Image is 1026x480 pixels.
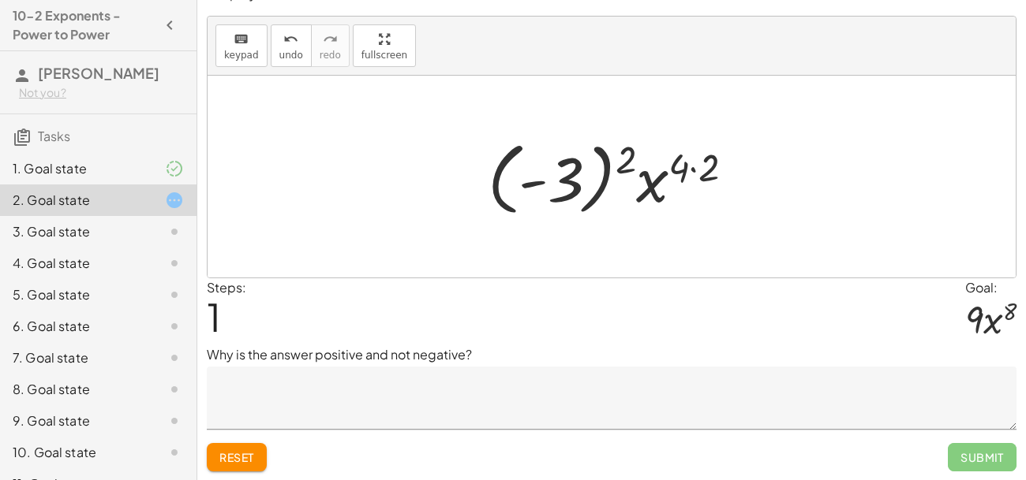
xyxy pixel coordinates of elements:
[219,450,254,464] span: Reset
[13,348,140,367] div: 7. Goal state
[279,50,303,61] span: undo
[165,348,184,367] i: Task not started.
[234,30,249,49] i: keyboard
[13,317,140,336] div: 6. Goal state
[215,24,268,67] button: keyboardkeypad
[224,50,259,61] span: keypad
[13,443,140,462] div: 10. Goal state
[165,254,184,273] i: Task not started.
[165,191,184,210] i: Task started.
[13,191,140,210] div: 2. Goal state
[207,279,246,296] label: Steps:
[165,222,184,241] i: Task not started.
[13,6,155,44] h4: 10-2 Exponents - Power to Power
[165,159,184,178] i: Task finished and part of it marked as correct.
[271,24,312,67] button: undoundo
[13,285,140,304] div: 5. Goal state
[13,380,140,399] div: 8. Goal state
[353,24,416,67] button: fullscreen
[323,30,338,49] i: redo
[207,443,267,471] button: Reset
[13,254,140,273] div: 4. Goal state
[165,443,184,462] i: Task not started.
[13,222,140,241] div: 3. Goal state
[320,50,341,61] span: redo
[165,285,184,304] i: Task not started.
[165,317,184,336] i: Task not started.
[165,380,184,399] i: Task not started.
[13,411,140,430] div: 9. Goal state
[283,30,298,49] i: undo
[965,278,1017,297] div: Goal:
[207,345,1017,364] p: Why is the answer positive and not negative?
[38,128,70,144] span: Tasks
[361,50,407,61] span: fullscreen
[311,24,350,67] button: redoredo
[38,64,159,82] span: [PERSON_NAME]
[165,411,184,430] i: Task not started.
[13,159,140,178] div: 1. Goal state
[19,85,184,101] div: Not you?
[207,292,221,340] span: 1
